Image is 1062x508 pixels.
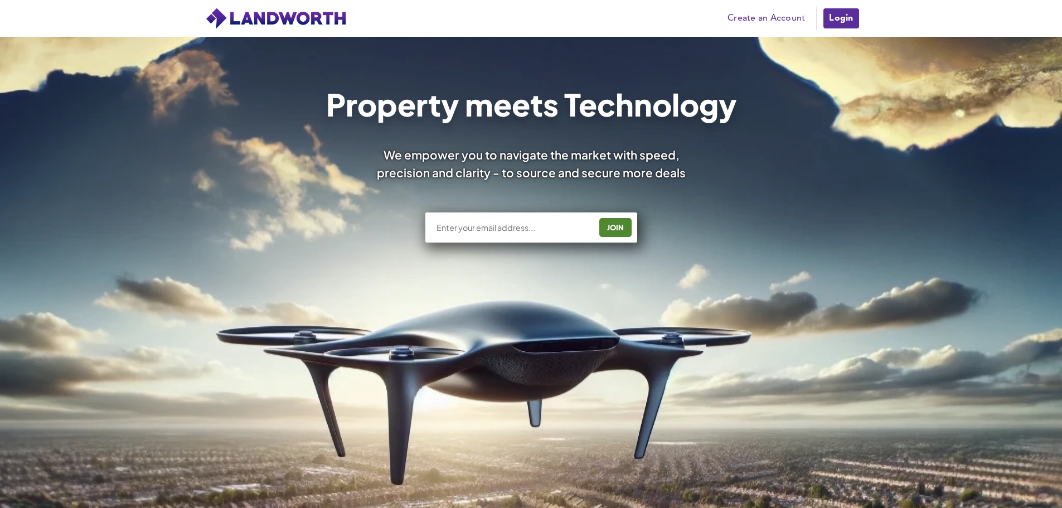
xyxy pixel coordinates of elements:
[326,89,736,119] h1: Property meets Technology
[362,146,701,181] div: We empower you to navigate the market with speed, precision and clarity - to source and secure mo...
[599,218,632,237] button: JOIN
[822,7,860,30] a: Login
[603,219,628,236] div: JOIN
[722,10,811,27] a: Create an Account
[435,222,591,233] input: Enter your email address...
